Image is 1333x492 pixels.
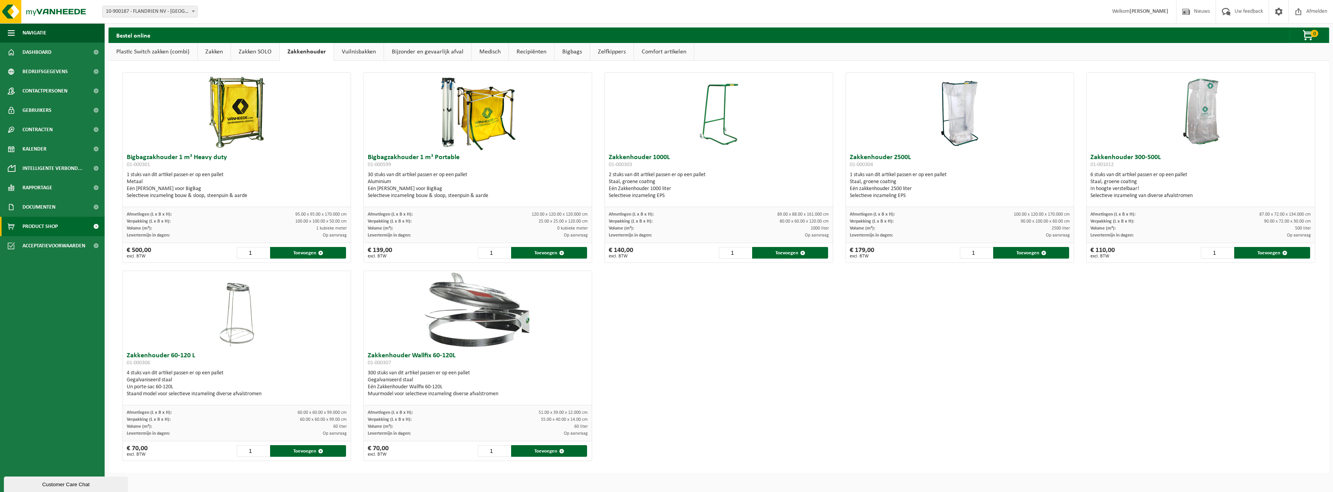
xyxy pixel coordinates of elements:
[127,185,347,192] div: Eén [PERSON_NAME] voor BigBag
[850,247,874,259] div: € 179,00
[609,162,632,168] span: 01-000303
[609,247,633,259] div: € 140,00
[1090,185,1311,192] div: In hoogte verstelbaar!
[850,192,1070,199] div: Selectieve inzameling EPS
[127,431,170,436] span: Levertermijn in dagen:
[127,154,347,170] h3: Bigbagzakhouder 1 m³ Heavy duty
[127,247,151,259] div: € 500,00
[1014,212,1070,217] span: 100.00 x 120.00 x 170.000 cm
[22,81,67,101] span: Contactpersonen
[1090,154,1311,170] h3: Zakkenhouder 300-500L
[198,73,276,150] img: 01-000301
[609,254,633,259] span: excl. BTW
[127,162,150,168] span: 01-000301
[609,212,654,217] span: Afmetingen (L x B x H):
[368,192,588,199] div: Selectieve inzameling bouw & sloop, steenpuin & aarde
[295,212,347,217] span: 95.00 x 95.00 x 170.000 cm
[1090,171,1311,199] div: 6 stuks van dit artikel passen er op een pallet
[127,226,152,231] span: Volume (m³):
[478,445,510,457] input: 1
[102,6,198,17] span: 10-900187 - FLANDRIEN NV - WERVIK
[295,219,347,224] span: 100.00 x 100.00 x 50.00 cm
[127,410,172,415] span: Afmetingen (L x B x H):
[316,226,347,231] span: 1 kubieke meter
[127,192,347,199] div: Selectieve inzameling bouw & sloop, steenpuin & aarde
[1090,192,1311,199] div: Selectieve inzameling van diverse afvalstromen
[103,6,197,17] span: 10-900187 - FLANDRIEN NV - WERVIK
[811,226,829,231] span: 1000 liter
[108,27,158,43] h2: Bestel online
[1021,219,1070,224] span: 90.00 x 100.00 x 60.00 cm
[368,360,391,366] span: 01-000307
[127,384,347,391] div: Un porte-sac 60-120L
[609,226,634,231] span: Volume (m³):
[368,445,389,457] div: € 70,00
[323,233,347,238] span: Op aanvraag
[1162,73,1240,150] img: 01-001012
[1090,233,1133,238] span: Levertermijn in dagen:
[699,73,738,150] img: 01-000303
[127,360,150,366] span: 01-000306
[850,219,894,224] span: Verpakking (L x B x H):
[609,219,653,224] span: Verpakking (L x B x H):
[609,185,829,192] div: Eén Zakkenhouder 1000 liter
[609,178,829,185] div: Staal, groene coating
[1090,226,1116,231] span: Volume (m³):
[400,271,555,348] img: 01-000307
[127,417,170,422] span: Verpakking (L x B x H):
[1046,233,1070,238] span: Op aanvraag
[850,212,895,217] span: Afmetingen (L x B x H):
[237,445,269,457] input: 1
[127,171,347,199] div: 1 stuks van dit artikel passen er op een pallet
[850,226,875,231] span: Volume (m³):
[127,212,172,217] span: Afmetingen (L x B x H):
[1264,219,1311,224] span: 90.00 x 72.00 x 30.00 cm
[127,391,347,398] div: Staand model voor selectieve inzameling diverse afvalstromen
[198,43,231,61] a: Zakken
[1090,178,1311,185] div: Staal, groene coating
[850,162,873,168] span: 01-000304
[634,43,694,61] a: Comfort artikelen
[127,352,347,368] h3: Zakkenhouder 60-120 L
[368,247,392,259] div: € 139,00
[127,377,347,384] div: Gegalvaniseerd staal
[298,410,347,415] span: 60.00 x 60.00 x 99.000 cm
[22,101,52,120] span: Gebruikers
[127,178,347,185] div: Metaal
[1259,212,1311,217] span: 87.00 x 72.00 x 134.000 cm
[850,233,893,238] span: Levertermijn in dagen:
[1090,219,1134,224] span: Verpakking (L x B x H):
[564,431,588,436] span: Op aanvraag
[368,391,588,398] div: Muurmodel voor selectieve inzameling diverse afvalstromen
[127,445,148,457] div: € 70,00
[609,192,829,199] div: Selectieve inzameling EPS
[1052,226,1070,231] span: 2500 liter
[300,417,347,422] span: 60.00 x 60.00 x 99.00 cm
[609,154,829,170] h3: Zakkenhouder 1000L
[368,254,392,259] span: excl. BTW
[511,445,587,457] button: Toevoegen
[1090,212,1135,217] span: Afmetingen (L x B x H):
[805,233,829,238] span: Op aanvraag
[368,171,588,199] div: 30 stuks van dit artikel passen er op een pallet
[127,424,152,429] span: Volume (m³):
[270,247,346,259] button: Toevoegen
[4,475,129,492] iframe: chat widget
[368,431,411,436] span: Levertermijn in dagen:
[333,424,347,429] span: 60 liter
[850,171,1070,199] div: 1 stuks van dit artikel passen er op een pallet
[472,43,508,61] a: Medisch
[127,452,148,457] span: excl. BTW
[574,424,588,429] span: 60 liter
[108,43,197,61] a: Plastic Switch zakken (combi)
[1130,9,1168,14] strong: [PERSON_NAME]
[22,139,46,159] span: Kalender
[368,410,413,415] span: Afmetingen (L x B x H):
[719,247,751,259] input: 1
[368,452,389,457] span: excl. BTW
[127,233,170,238] span: Levertermijn in dagen:
[22,120,53,139] span: Contracten
[1090,162,1114,168] span: 01-001012
[511,247,587,259] button: Toevoegen
[368,417,412,422] span: Verpakking (L x B x H):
